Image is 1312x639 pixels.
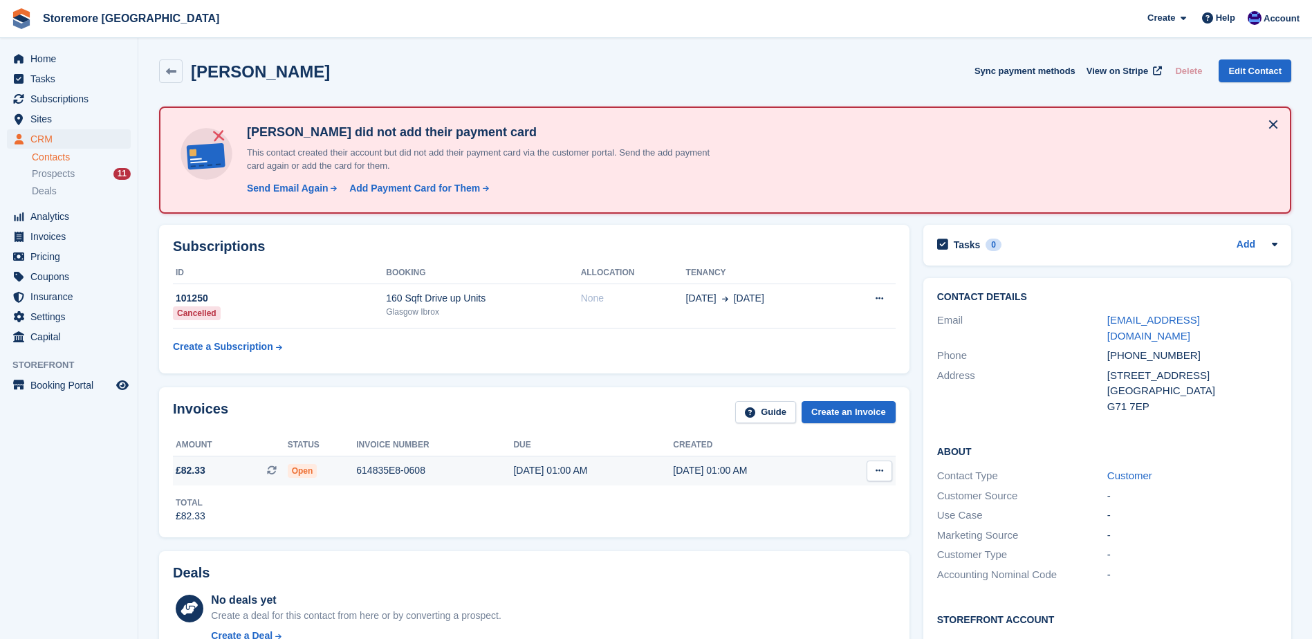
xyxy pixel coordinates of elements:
a: Guide [735,401,796,424]
h2: About [937,444,1277,458]
div: No deals yet [211,592,501,609]
a: Create an Invoice [802,401,896,424]
div: Customer Type [937,547,1107,563]
span: View on Stripe [1087,64,1148,78]
a: Preview store [114,377,131,393]
div: Marketing Source [937,528,1107,544]
th: Created [673,434,833,456]
span: Deals [32,185,57,198]
a: menu [7,307,131,326]
div: G71 7EP [1107,399,1277,415]
div: Phone [937,348,1107,364]
button: Sync payment methods [974,59,1075,82]
h4: [PERSON_NAME] did not add their payment card [241,124,726,140]
span: Coupons [30,267,113,286]
th: ID [173,262,386,284]
p: This contact created their account but did not add their payment card via the customer portal. Se... [241,146,726,173]
h2: [PERSON_NAME] [191,62,330,81]
div: 0 [986,239,1001,251]
span: Open [288,464,317,478]
a: View on Stripe [1081,59,1165,82]
div: £82.33 [176,509,205,524]
a: Deals [32,184,131,198]
span: Settings [30,307,113,326]
div: - [1107,528,1277,544]
div: Total [176,497,205,509]
a: menu [7,89,131,109]
h2: Invoices [173,401,228,424]
span: Sites [30,109,113,129]
th: Booking [386,262,580,284]
span: Create [1147,11,1175,25]
span: CRM [30,129,113,149]
th: Tenancy [686,262,839,284]
a: menu [7,267,131,286]
a: menu [7,49,131,68]
h2: Storefront Account [937,612,1277,626]
div: 160 Sqft Drive up Units [386,291,580,306]
h2: Tasks [954,239,981,251]
a: menu [7,207,131,226]
div: Create a Subscription [173,340,273,354]
button: Delete [1170,59,1208,82]
a: Storemore [GEOGRAPHIC_DATA] [37,7,225,30]
div: Create a deal for this contact from here or by converting a prospect. [211,609,501,623]
span: Account [1264,12,1300,26]
a: Contacts [32,151,131,164]
span: Insurance [30,287,113,306]
div: Cancelled [173,306,221,320]
img: Angela [1248,11,1262,25]
div: Contact Type [937,468,1107,484]
a: menu [7,376,131,395]
a: [EMAIL_ADDRESS][DOMAIN_NAME] [1107,314,1200,342]
div: [STREET_ADDRESS] [1107,368,1277,384]
span: Help [1216,11,1235,25]
a: Add Payment Card for Them [344,181,490,196]
div: - [1107,547,1277,563]
div: 11 [113,168,131,180]
span: Analytics [30,207,113,226]
img: no-card-linked-e7822e413c904bf8b177c4d89f31251c4716f9871600ec3ca5bfc59e148c83f4.svg [177,124,236,183]
span: Pricing [30,247,113,266]
a: menu [7,247,131,266]
div: Glasgow Ibrox [386,306,580,318]
span: Booking Portal [30,376,113,395]
a: menu [7,69,131,89]
div: Email [937,313,1107,344]
div: 101250 [173,291,386,306]
a: Create a Subscription [173,334,282,360]
span: Subscriptions [30,89,113,109]
div: - [1107,567,1277,583]
span: [DATE] [686,291,717,306]
div: [DATE] 01:00 AM [513,463,673,478]
th: Invoice number [356,434,513,456]
img: stora-icon-8386f47178a22dfd0bd8f6a31ec36ba5ce8667c1dd55bd0f319d3a0aa187defe.svg [11,8,32,29]
div: Send Email Again [247,181,329,196]
th: Due [513,434,673,456]
div: Use Case [937,508,1107,524]
div: None [581,291,686,306]
div: [PHONE_NUMBER] [1107,348,1277,364]
h2: Contact Details [937,292,1277,303]
th: Allocation [581,262,686,284]
span: [DATE] [734,291,764,306]
span: Home [30,49,113,68]
span: Prospects [32,167,75,180]
h2: Deals [173,565,210,581]
a: menu [7,327,131,346]
div: - [1107,508,1277,524]
span: £82.33 [176,463,205,478]
div: Add Payment Card for Them [349,181,480,196]
a: Edit Contact [1219,59,1291,82]
a: Prospects 11 [32,167,131,181]
div: Address [937,368,1107,415]
th: Status [288,434,357,456]
a: menu [7,109,131,129]
span: Tasks [30,69,113,89]
a: menu [7,287,131,306]
div: [GEOGRAPHIC_DATA] [1107,383,1277,399]
div: Customer Source [937,488,1107,504]
span: Capital [30,327,113,346]
a: menu [7,227,131,246]
th: Amount [173,434,288,456]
